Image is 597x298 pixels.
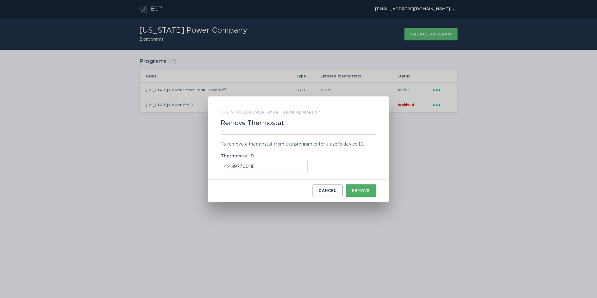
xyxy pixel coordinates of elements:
[352,189,370,193] div: Remove
[221,141,376,148] div: To remove a thermostat from this program enter a user’s device ID.
[221,119,284,127] h2: Remove Thermostat
[221,109,321,116] h3: [US_STATE] Power Smart Peak Rewards™
[221,161,308,173] input: Thermostat ID
[221,154,376,158] label: Thermostat ID
[312,184,343,197] button: Cancel
[319,189,336,193] div: Cancel
[208,96,389,202] div: Remove Thermostat
[346,184,376,197] button: Remove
